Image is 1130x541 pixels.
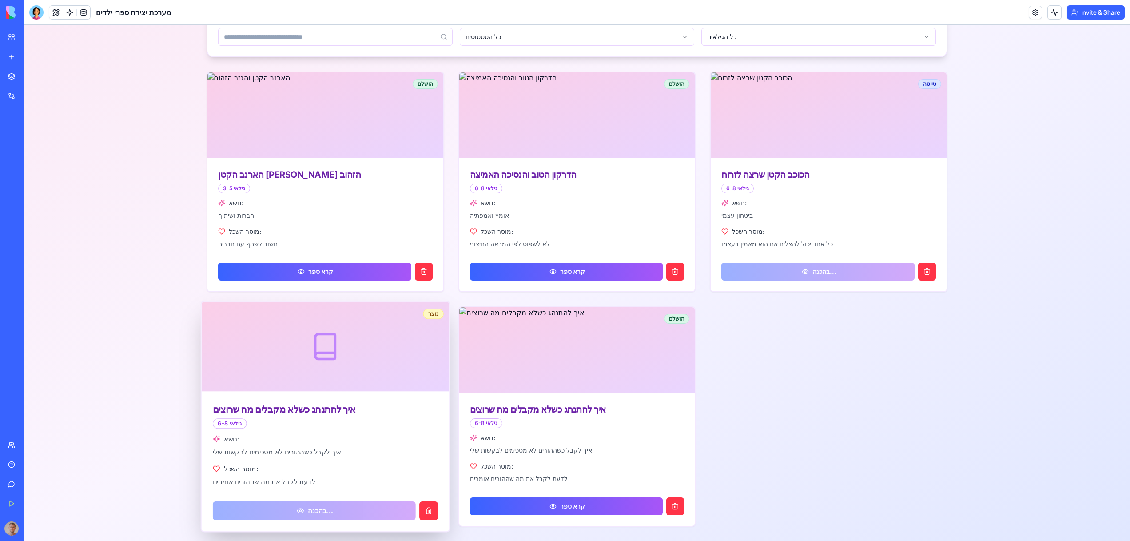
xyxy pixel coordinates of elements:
[183,48,419,133] img: הארנב הקטן והגזר הזהוב
[189,393,223,404] div: גילאי 6-8
[189,422,414,432] p: איך לקבל כשההורים לא מסכימים לבקשות שלי
[697,238,891,256] a: בהכנה...
[697,159,730,168] div: גילאי 6-8
[457,174,471,183] span: נושא:
[189,378,414,391] div: איך להתנהג כשלא מקבלים מה שרוצים
[435,48,671,133] img: הדרקון הטוב והנסיכה האמיצה
[446,393,478,403] div: גילאי 6-8
[446,238,639,256] button: קרא ספר
[446,421,660,430] p: איך לקבל כשההורים לא מסכימים לבקשות שלי
[457,202,489,211] span: מוסר השכל:
[697,144,912,156] div: הכוכב הקטן שרצה לזרוח
[446,186,660,195] p: אומץ ואמפתיה
[194,215,409,224] p: חשוב לשתף עם חברים
[4,521,19,536] img: ACg8ocLd6ERmHfaqmGa9gkDZMKTsZNwLrXP5MZwIMH5jUJwM864jLsMzZg=s96-c
[457,409,471,417] span: נושא:
[194,144,409,156] div: הארנב הקטן [PERSON_NAME] הזהוב
[189,477,391,495] a: בהכנה...
[446,159,478,168] div: גילאי 6-8
[96,7,171,18] span: מערכת יצירת ספרי ילדים
[457,437,489,446] span: מוסר השכל:
[205,174,219,183] span: נושא:
[640,54,665,64] div: הושלם
[708,174,723,183] span: נושא:
[446,473,639,490] button: קרא ספר
[446,215,660,224] p: לא לשפוט לפי המראה החיצוני
[640,289,665,299] div: הושלם
[697,215,912,224] p: כל אחד יכול להצליח אם הוא מאמין בעצמו
[446,378,660,391] div: איך להתנהג כשלא מקבלים מה שרוצים
[708,202,740,211] span: מוסר השכל:
[205,202,237,211] span: מוסר השכל:
[200,439,234,449] span: מוסר השכל:
[697,186,912,195] p: ביטחון עצמי
[6,6,61,19] img: logo
[200,409,215,419] span: נושא:
[1067,5,1125,20] button: Invite & Share
[687,48,923,133] img: הכוכב הקטן שרצה לזרוח
[189,453,414,462] p: לדעת לקבל את מה שההורים אומרים
[446,144,660,156] div: הדרקון הטוב והנסיכה האמיצה
[194,159,226,168] div: גילאי 3-5
[399,284,419,294] div: נוצר
[894,54,917,64] div: טיוטה
[194,238,387,256] button: קרא ספר
[389,54,414,64] div: הושלם
[194,186,409,195] p: חברות ושיתוף
[446,449,660,458] p: לדעת לקבל את מה שההורים אומרים
[435,282,671,368] img: איך להתנהג כשלא מקבלים מה שרוצים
